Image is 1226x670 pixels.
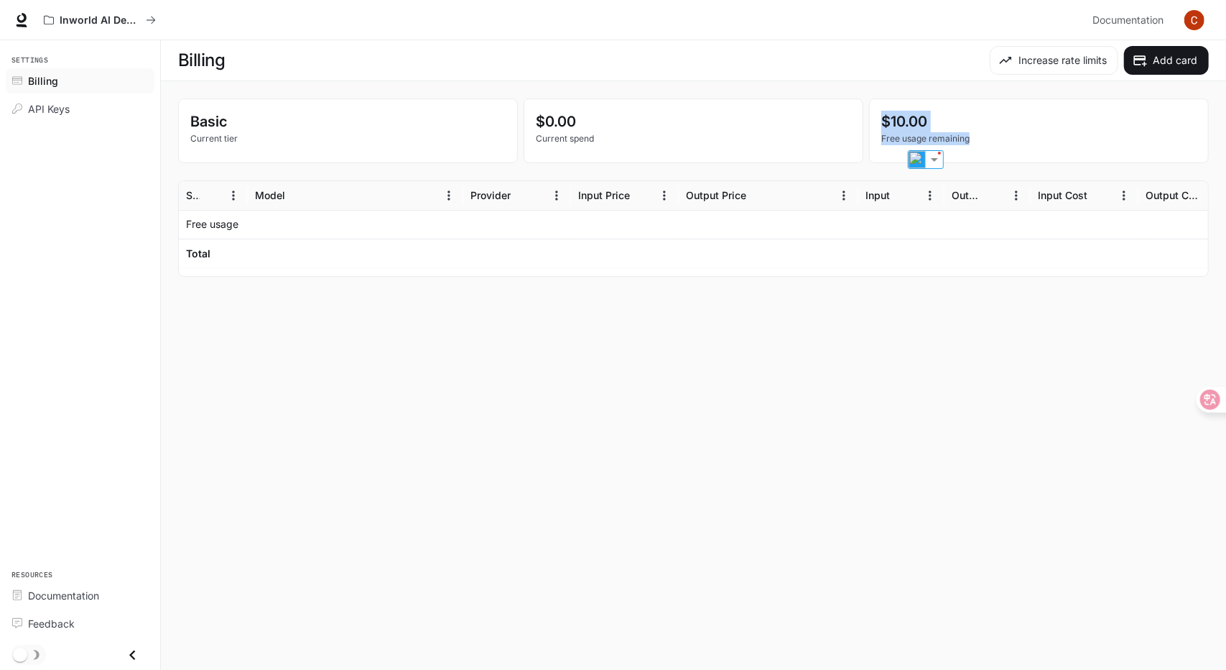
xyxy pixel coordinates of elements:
span: Billing [28,73,58,88]
button: Sort [631,185,653,206]
img: User avatar [1184,10,1204,30]
div: Output Cost [1146,189,1198,201]
div: Model [255,189,285,201]
a: API Keys [6,96,154,121]
button: Sort [1199,185,1221,206]
p: Basic [190,111,506,132]
button: Menu [919,185,941,206]
div: Provider [470,189,511,201]
div: Service [186,189,200,201]
a: Documentation [6,583,154,608]
button: Sort [287,185,308,206]
div: Input [865,189,890,201]
p: Inworld AI Demos [60,14,140,27]
div: Input Cost [1038,189,1087,201]
button: Menu [1113,185,1135,206]
button: Sort [748,185,769,206]
span: Dark mode toggle [13,646,27,662]
button: Menu [223,185,244,206]
button: All workspaces [37,6,162,35]
button: Sort [984,185,1006,206]
a: Feedback [6,611,154,636]
span: Documentation [28,588,99,603]
button: Sort [891,185,913,206]
p: $0.00 [536,111,851,132]
p: Current tier [190,132,506,145]
span: Feedback [28,616,75,631]
button: Sort [512,185,534,206]
button: User avatar [1180,6,1209,35]
h1: Billing [178,46,226,75]
p: Free usage remaining [881,132,1197,145]
div: Output Price [686,189,746,201]
p: Current spend [536,132,851,145]
button: Menu [1006,185,1027,206]
button: Increase rate limits [990,46,1118,75]
div: Input Price [578,189,630,201]
button: Menu [833,185,855,206]
button: Add card [1124,46,1209,75]
p: Free usage [186,217,238,231]
button: Sort [201,185,223,206]
button: Menu [654,185,675,206]
a: Documentation [1087,6,1174,35]
a: Billing [6,68,154,93]
button: Menu [546,185,567,206]
div: Output [952,189,983,201]
button: Menu [438,185,460,206]
p: $10.00 [881,111,1197,132]
button: Sort [1089,185,1110,206]
h6: Total [186,247,210,261]
span: API Keys [28,101,70,116]
button: Close drawer [116,641,149,670]
span: Documentation [1092,12,1164,29]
